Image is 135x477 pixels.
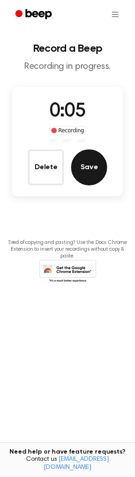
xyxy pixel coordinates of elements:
a: [EMAIL_ADDRESS][DOMAIN_NAME] [44,456,109,471]
p: Tired of copying and pasting? Use the Docs Chrome Extension to insert your recordings without cop... [7,239,128,260]
button: Open menu [104,4,126,25]
span: 0:05 [49,102,85,121]
button: Save Audio Record [71,149,107,185]
button: Delete Audio Record [28,149,64,185]
h1: Record a Beep [7,43,128,54]
p: Recording in progress. [7,61,128,72]
a: Beep [9,6,60,23]
div: Recording [49,126,86,135]
span: Contact us [5,456,130,472]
